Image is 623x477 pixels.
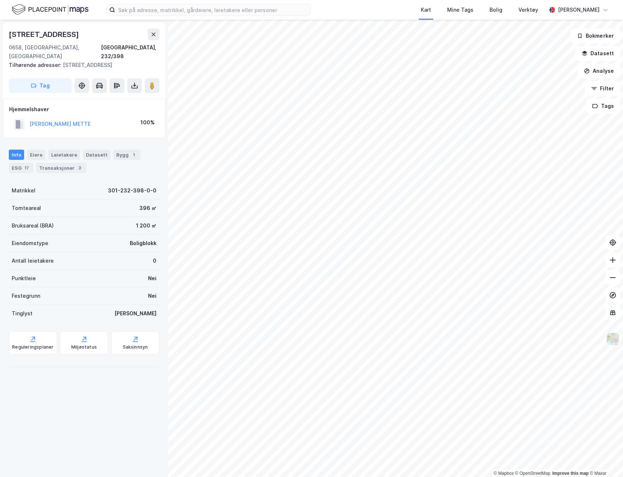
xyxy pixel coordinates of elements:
div: [STREET_ADDRESS] [9,29,80,40]
div: Datasett [83,150,110,160]
div: Kontrollprogram for chat [586,442,623,477]
iframe: Chat Widget [586,442,623,477]
div: Matrikkel [12,186,35,195]
a: OpenStreetMap [515,471,551,476]
div: Kart [421,5,431,14]
div: Eiendomstype [12,239,48,248]
button: Bokmerker [571,29,620,43]
div: 396 ㎡ [139,204,156,213]
div: Punktleie [12,274,36,283]
div: [PERSON_NAME] [558,5,600,14]
div: Festegrunn [12,292,40,300]
div: [GEOGRAPHIC_DATA], 232/398 [101,43,159,61]
div: 17 [23,164,30,172]
div: Nei [148,274,156,283]
button: Tag [9,78,72,93]
div: 0658, [GEOGRAPHIC_DATA], [GEOGRAPHIC_DATA] [9,43,101,61]
img: logo.f888ab2527a4732fd821a326f86c7f29.svg [12,3,88,16]
span: Tilhørende adresser: [9,62,63,68]
div: Eiere [27,150,45,160]
div: Miljøstatus [71,344,97,350]
div: Info [9,150,24,160]
a: Improve this map [552,471,589,476]
div: Saksinnsyn [123,344,148,350]
div: 1 200 ㎡ [136,221,156,230]
div: Hjemmelshaver [9,105,159,114]
button: Analyse [578,64,620,78]
div: ESG [9,163,33,173]
div: Bygg [113,150,140,160]
div: Tomteareal [12,204,41,213]
button: Tags [586,99,620,113]
div: Nei [148,292,156,300]
div: Antall leietakere [12,256,54,265]
div: [PERSON_NAME] [114,309,156,318]
div: Transaksjoner [36,163,86,173]
div: Mine Tags [447,5,473,14]
div: Boligblokk [130,239,156,248]
div: 0 [153,256,156,265]
img: Z [606,332,620,346]
div: 1 [130,151,137,158]
div: 100% [140,118,155,127]
div: [STREET_ADDRESS] [9,61,154,70]
div: Reguleringsplaner [12,344,53,350]
div: Tinglyst [12,309,33,318]
button: Filter [585,81,620,96]
button: Datasett [575,46,620,61]
div: 301-232-398-0-0 [108,186,156,195]
div: Verktøy [518,5,538,14]
div: 3 [76,164,83,172]
a: Mapbox [494,471,514,476]
div: Bruksareal (BRA) [12,221,54,230]
div: Leietakere [48,150,80,160]
input: Søk på adresse, matrikkel, gårdeiere, leietakere eller personer [115,4,310,15]
div: Bolig [490,5,502,14]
